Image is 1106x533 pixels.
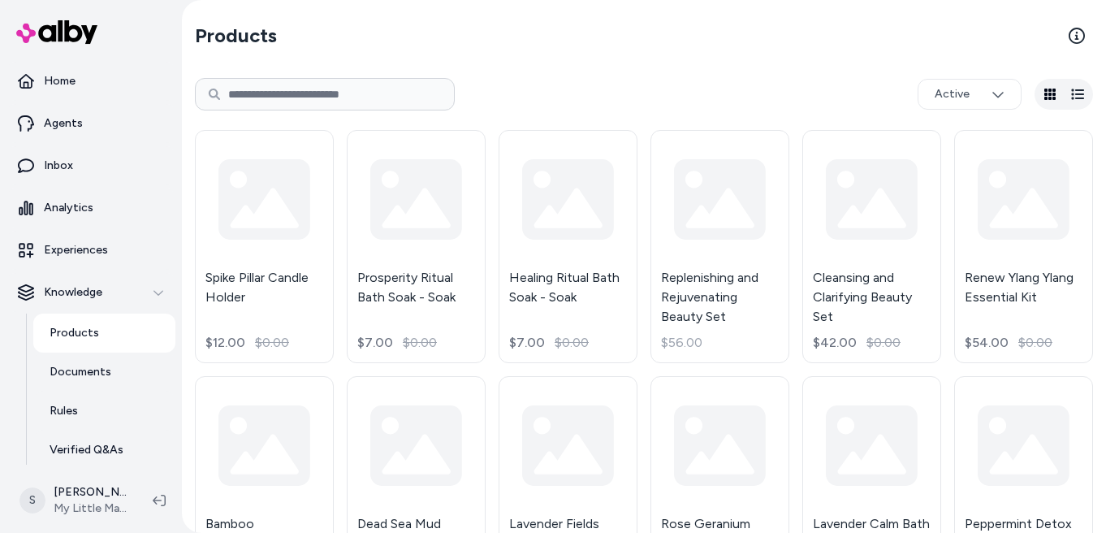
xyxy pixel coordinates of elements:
a: Products [33,314,175,353]
button: Knowledge [6,273,175,312]
p: Experiences [44,242,108,258]
p: Home [44,73,76,89]
a: Documents [33,353,175,392]
p: Analytics [44,200,93,216]
a: Renew Ylang Ylang Essential Kit$54.00$0.00 [954,130,1093,363]
span: My Little Magic Shop [54,500,127,517]
a: Spike Pillar Candle Holder$12.00$0.00 [195,130,334,363]
button: Active [918,79,1022,110]
p: Verified Q&As [50,442,123,458]
a: Replenishing and Rejuvenating Beauty Set$56.00 [650,130,789,363]
a: Verified Q&As [33,431,175,470]
a: Cleansing and Clarifying Beauty Set$42.00$0.00 [802,130,941,363]
p: [PERSON_NAME] [54,484,127,500]
span: S [19,487,45,513]
a: Rules [33,392,175,431]
button: S[PERSON_NAME]My Little Magic Shop [10,474,140,526]
a: Experiences [6,231,175,270]
p: Rules [50,403,78,419]
h2: Products [195,23,277,49]
a: Prosperity Ritual Bath Soak - Soak$7.00$0.00 [347,130,486,363]
a: Agents [6,104,175,143]
a: Healing Ritual Bath Soak - Soak$7.00$0.00 [499,130,637,363]
p: Agents [44,115,83,132]
p: Products [50,325,99,341]
p: Inbox [44,158,73,174]
p: Documents [50,364,111,380]
img: alby Logo [16,20,97,44]
a: Home [6,62,175,101]
a: Analytics [6,188,175,227]
p: Knowledge [44,284,102,301]
a: Inbox [6,146,175,185]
